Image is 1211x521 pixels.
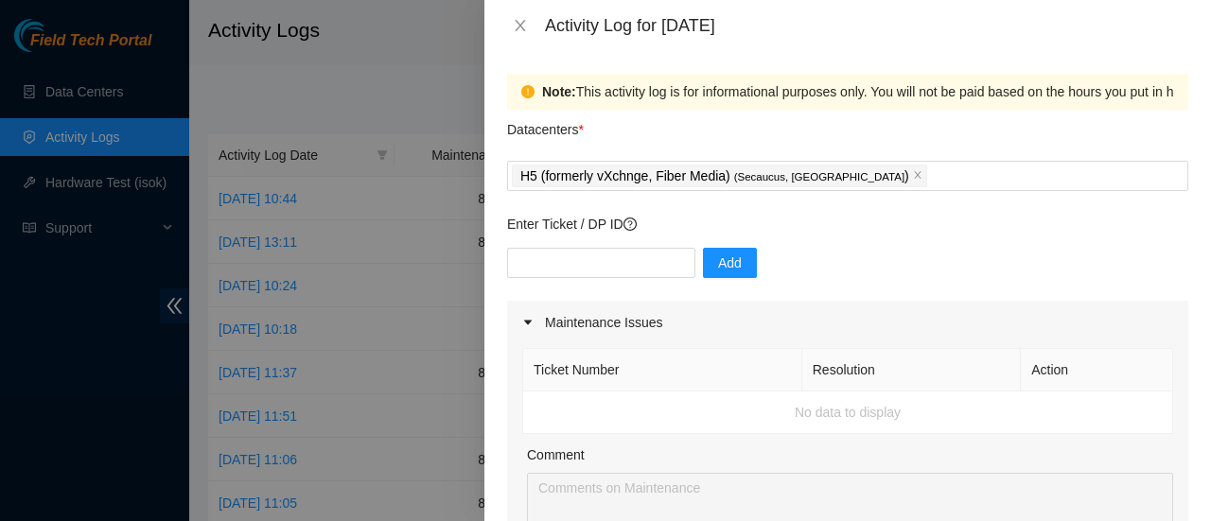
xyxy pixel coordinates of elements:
[523,391,1173,434] td: No data to display
[523,349,802,391] th: Ticket Number
[718,252,742,273] span: Add
[507,301,1188,344] div: Maintenance Issues
[522,317,534,328] span: caret-right
[507,17,534,35] button: Close
[521,85,535,98] span: exclamation-circle
[802,349,1021,391] th: Resolution
[507,214,1188,234] p: Enter Ticket / DP ID
[1021,349,1173,391] th: Action
[545,15,1188,36] div: Activity Log for [DATE]
[542,81,576,102] strong: Note:
[734,171,904,182] span: ( Secaucus, [GEOGRAPHIC_DATA]
[520,165,909,187] p: H5 (formerly vXchnge, Fiber Media) )
[623,217,637,231] span: question-circle
[513,18,528,33] span: close
[703,248,757,278] button: Add
[527,444,585,465] label: Comment
[507,110,584,140] p: Datacenters
[913,170,922,182] span: close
